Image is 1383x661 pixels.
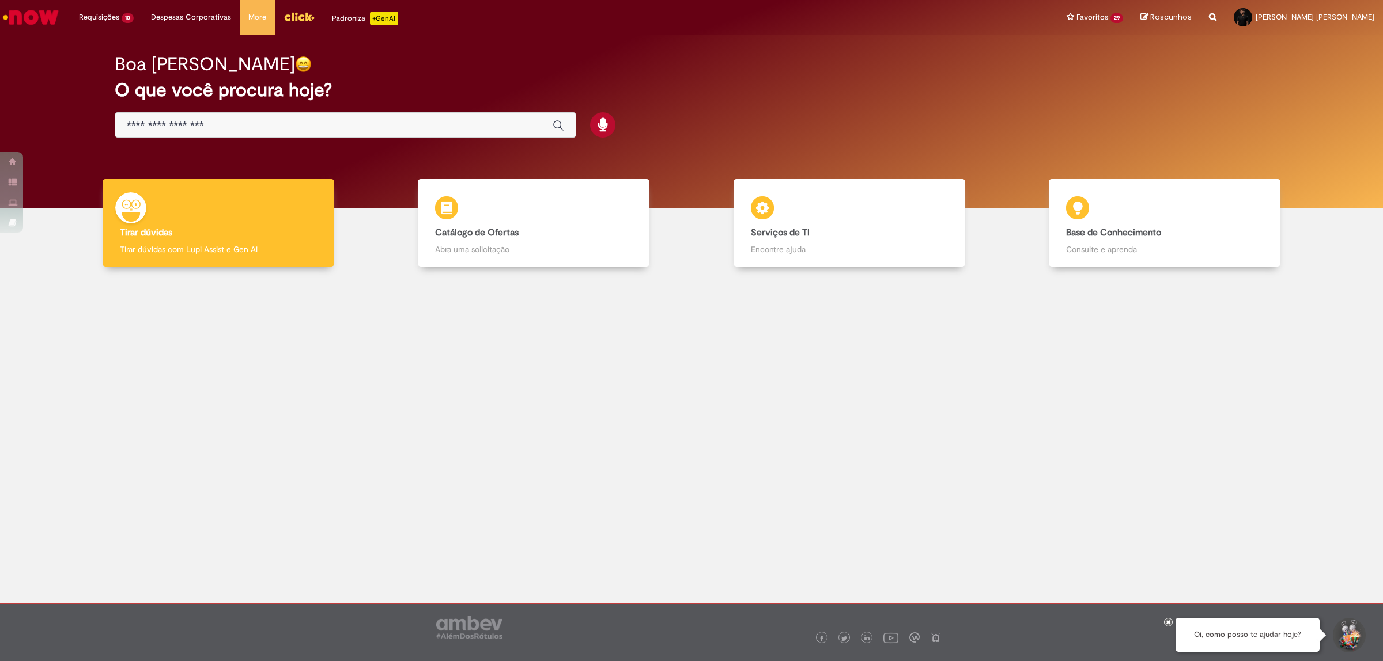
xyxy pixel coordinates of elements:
[909,632,920,643] img: logo_footer_workplace.png
[751,244,948,255] p: Encontre ajuda
[435,244,632,255] p: Abra uma solicitação
[284,8,315,25] img: click_logo_yellow_360x200.png
[248,12,266,23] span: More
[120,227,172,238] b: Tirar dúvidas
[691,179,1007,267] a: Serviços de TI Encontre ajuda
[115,80,1268,100] h2: O que você procura hoje?
[79,12,119,23] span: Requisições
[370,12,398,25] p: +GenAi
[61,179,376,267] a: Tirar dúvidas Tirar dúvidas com Lupi Assist e Gen Ai
[436,616,502,639] img: logo_footer_ambev_rotulo_gray.png
[1,6,61,29] img: ServiceNow
[435,227,519,238] b: Catálogo de Ofertas
[864,635,870,642] img: logo_footer_linkedin.png
[1140,12,1192,23] a: Rascunhos
[1007,179,1323,267] a: Base de Conhecimento Consulte e aprenda
[841,636,847,641] img: logo_footer_twitter.png
[376,179,692,267] a: Catálogo de Ofertas Abra uma solicitação
[1110,13,1123,23] span: 29
[1150,12,1192,22] span: Rascunhos
[1066,227,1161,238] b: Base de Conhecimento
[122,13,134,23] span: 10
[1066,244,1263,255] p: Consulte e aprenda
[931,632,941,643] img: logo_footer_naosei.png
[1176,618,1320,652] div: Oi, como posso te ajudar hoje?
[1076,12,1108,23] span: Favoritos
[115,54,295,74] h2: Boa [PERSON_NAME]
[151,12,231,23] span: Despesas Corporativas
[1331,618,1366,652] button: Iniciar Conversa de Suporte
[295,56,312,73] img: happy-face.png
[332,12,398,25] div: Padroniza
[819,636,825,641] img: logo_footer_facebook.png
[883,630,898,645] img: logo_footer_youtube.png
[1256,12,1374,22] span: [PERSON_NAME] [PERSON_NAME]
[751,227,810,238] b: Serviços de TI
[120,244,317,255] p: Tirar dúvidas com Lupi Assist e Gen Ai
